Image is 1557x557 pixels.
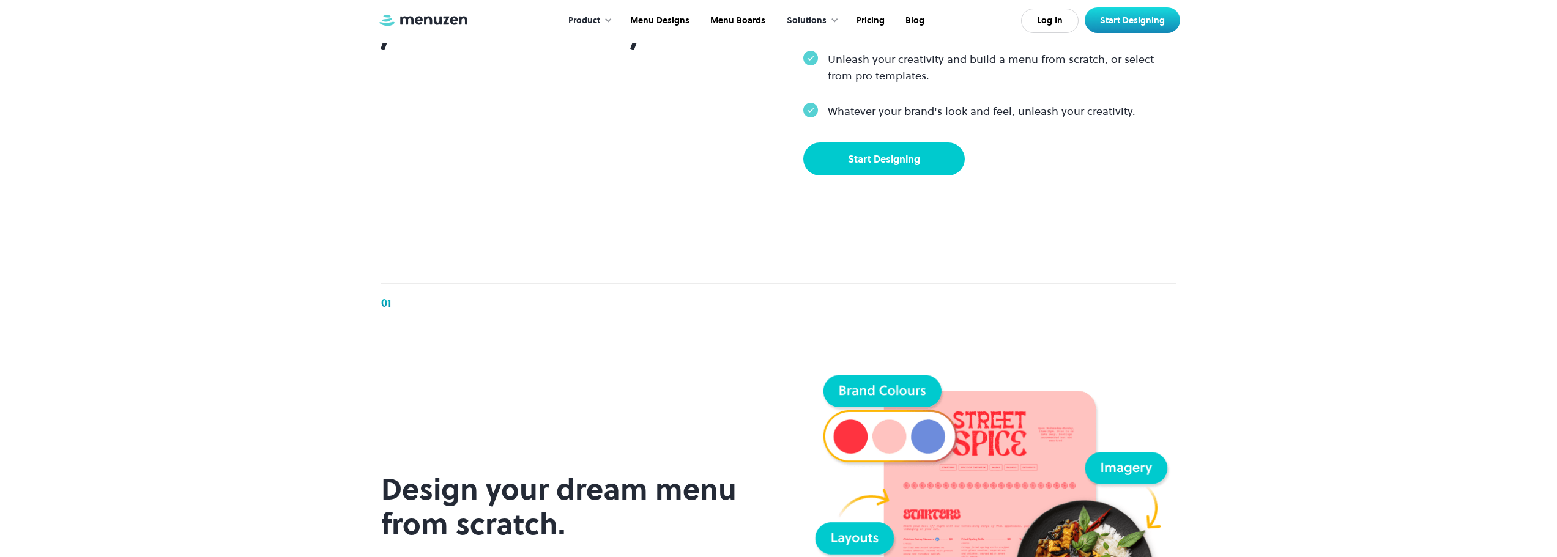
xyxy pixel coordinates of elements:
[619,2,699,40] a: Menu Designs
[787,14,827,28] div: Solutions
[568,14,600,28] div: Product
[803,142,965,175] a: Start Designing
[828,103,1135,119] p: Whatever your brand's look and feel, unleash your creativity.
[381,296,391,311] div: 01
[775,2,845,40] div: Solutions
[828,51,1180,84] p: Unleash your creativity and build a menu from scratch, or select from pro templates.
[381,472,754,542] h3: Design your dream menu from scratch.
[845,2,894,40] a: Pricing
[556,2,619,40] div: Product
[894,2,934,40] a: Blog
[1021,9,1079,33] a: Log In
[699,2,775,40] a: Menu Boards
[1085,7,1180,33] a: Start Designing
